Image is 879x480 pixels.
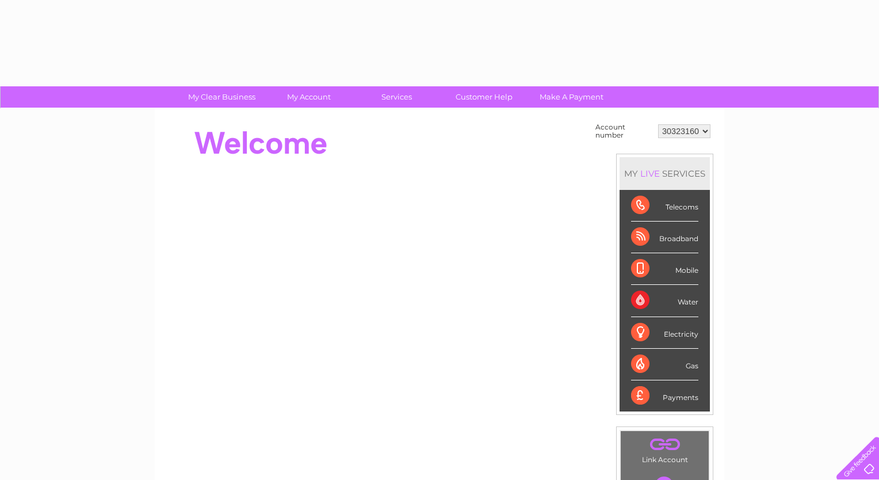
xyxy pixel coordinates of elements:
div: Payments [631,380,698,412]
a: . [624,434,706,454]
div: Broadband [631,222,698,253]
a: Customer Help [437,86,532,108]
div: Water [631,285,698,317]
div: Telecoms [631,190,698,222]
a: Make A Payment [524,86,619,108]
td: Account number [593,120,655,142]
a: My Account [262,86,357,108]
a: Services [349,86,444,108]
a: My Clear Business [174,86,269,108]
div: Mobile [631,253,698,285]
div: MY SERVICES [620,157,710,190]
div: Electricity [631,317,698,349]
div: LIVE [638,168,662,179]
div: Gas [631,349,698,380]
td: Link Account [620,431,709,467]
